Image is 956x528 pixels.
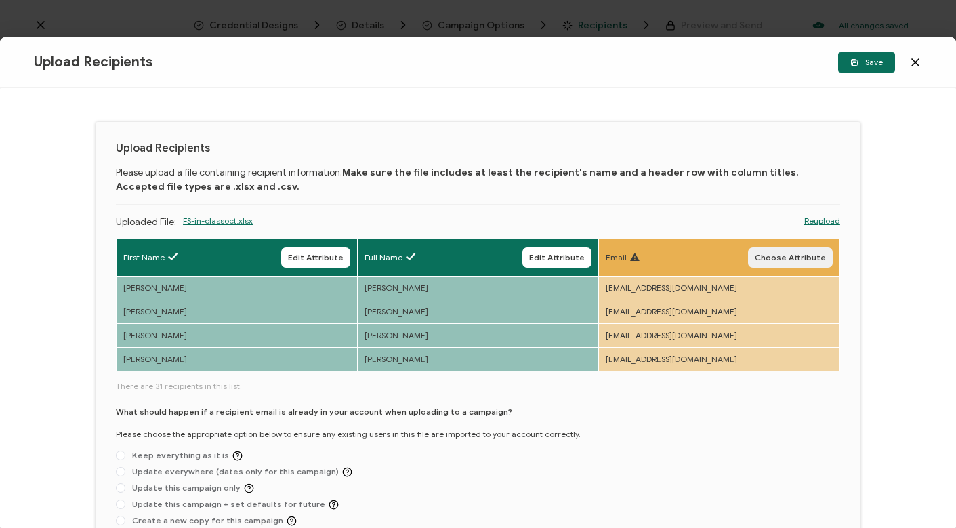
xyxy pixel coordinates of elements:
[598,323,839,347] td: [EMAIL_ADDRESS][DOMAIN_NAME]
[34,54,152,70] span: Upload Recipients
[522,247,591,268] button: Edit Attribute
[281,247,350,268] button: Edit Attribute
[116,380,840,392] span: There are 31 recipients in this list.
[606,251,627,264] span: Email
[125,500,339,510] span: Update this campaign + set defaults for future
[598,347,839,371] td: [EMAIL_ADDRESS][DOMAIN_NAME]
[748,247,833,268] button: Choose Attribute
[116,428,581,441] p: Please choose the appropriate option below to ensure any existing users in this file are imported...
[116,406,512,418] p: What should happen if a recipient email is already in your account when uploading to a campaign?
[123,251,165,264] span: First Name
[125,467,352,477] span: Update everywhere (dates only for this campaign)
[116,167,799,192] b: Make sure the file includes at least the recipient's name and a header row with column titles. Ac...
[365,251,402,264] span: Full Name
[358,300,599,323] td: [PERSON_NAME]
[125,483,254,493] span: Update this campaign only
[850,58,883,66] span: Save
[117,300,358,323] td: [PERSON_NAME]
[117,323,358,347] td: [PERSON_NAME]
[125,451,243,461] span: Keep everything as it is
[358,276,599,300] td: [PERSON_NAME]
[116,142,840,155] h1: Upload Recipients
[116,215,176,232] p: Uploaded File:
[755,253,826,262] span: Choose Attribute
[183,215,253,249] span: FS-in-classoct.xlsx
[125,516,297,526] span: Create a new copy for this campaign
[598,276,839,300] td: [EMAIL_ADDRESS][DOMAIN_NAME]
[838,52,895,73] button: Save
[116,165,840,194] p: Please upload a file containing recipient information.
[888,463,956,528] iframe: Chat Widget
[598,300,839,323] td: [EMAIL_ADDRESS][DOMAIN_NAME]
[117,276,358,300] td: [PERSON_NAME]
[529,253,585,262] span: Edit Attribute
[804,215,840,227] a: Reupload
[117,347,358,371] td: [PERSON_NAME]
[358,323,599,347] td: [PERSON_NAME]
[358,347,599,371] td: [PERSON_NAME]
[288,253,344,262] span: Edit Attribute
